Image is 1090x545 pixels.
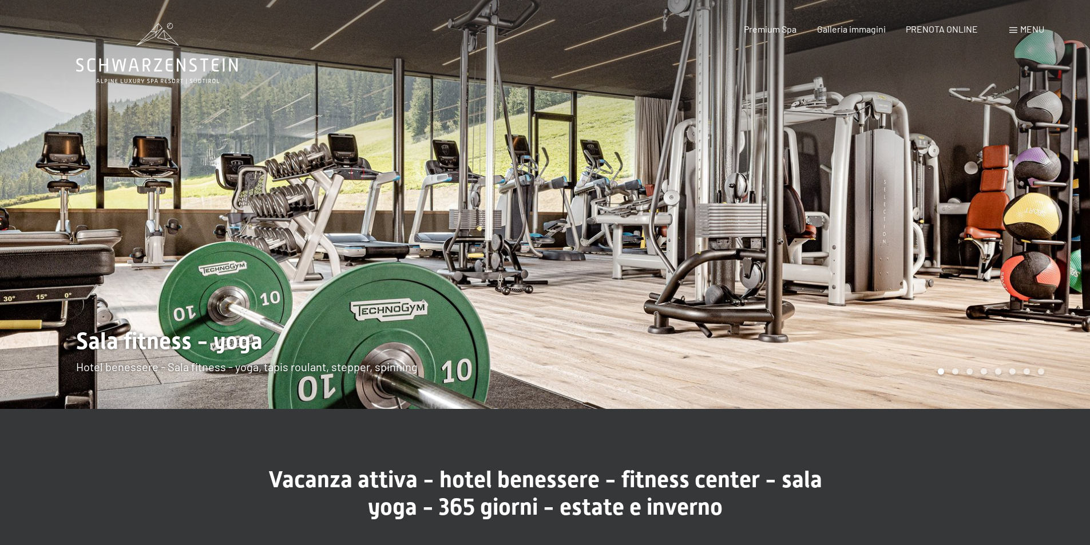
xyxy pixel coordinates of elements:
span: Menu [1020,23,1044,34]
div: Carousel Pagination [934,368,1044,375]
a: PRENOTA ONLINE [906,23,978,34]
div: Carousel Page 3 [966,368,973,375]
a: Galleria immagini [817,23,886,34]
div: Carousel Page 1 (Current Slide) [938,368,944,375]
div: Carousel Page 4 [981,368,987,375]
span: Vacanza attiva - hotel benessere - fitness center - sala yoga - 365 giorni - estate e inverno [268,466,822,520]
div: Carousel Page 5 [995,368,1001,375]
div: Carousel Page 2 [952,368,958,375]
a: Premium Spa [744,23,796,34]
div: Carousel Page 6 [1009,368,1016,375]
div: Carousel Page 8 [1038,368,1044,375]
div: Carousel Page 7 [1024,368,1030,375]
